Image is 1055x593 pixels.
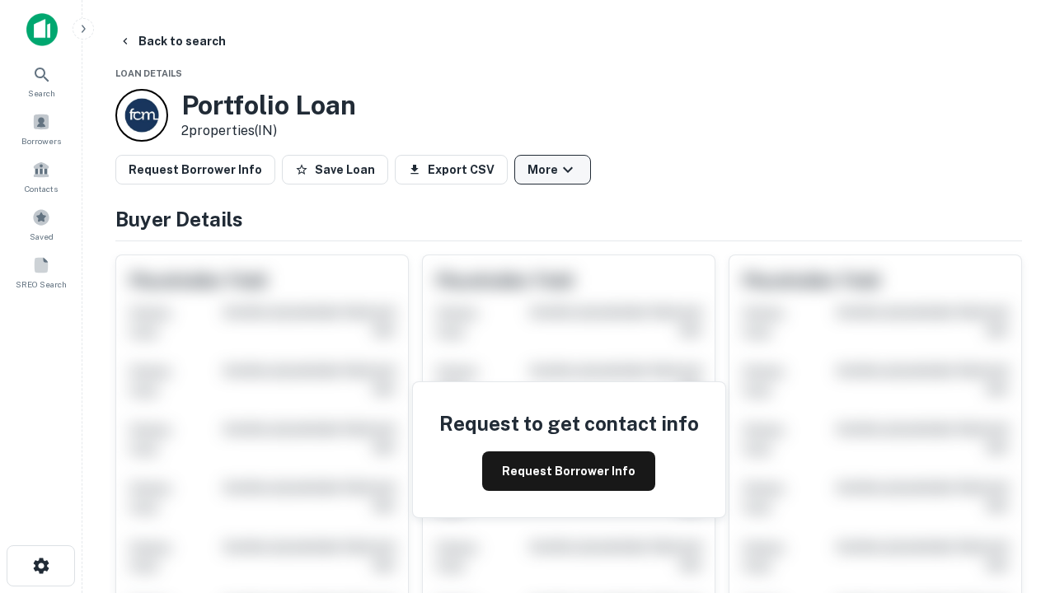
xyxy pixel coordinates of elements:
[25,182,58,195] span: Contacts
[181,121,356,141] p: 2 properties (IN)
[282,155,388,184] button: Save Loan
[514,155,591,184] button: More
[5,250,77,294] a: SREO Search
[482,451,655,491] button: Request Borrower Info
[395,155,508,184] button: Export CSV
[115,68,182,78] span: Loan Details
[115,155,275,184] button: Request Borrower Info
[5,58,77,103] a: Search
[26,13,58,46] img: capitalize-icon.png
[5,106,77,151] a: Borrowers
[181,90,356,121] h3: Portfolio Loan
[973,409,1055,488] iframe: Chat Widget
[16,278,67,291] span: SREO Search
[5,154,77,198] a: Contacts
[28,86,55,100] span: Search
[439,409,699,438] h4: Request to get contact info
[21,134,61,147] span: Borrowers
[112,26,232,56] button: Back to search
[30,230,54,243] span: Saved
[5,202,77,246] a: Saved
[115,204,1022,234] h4: Buyer Details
